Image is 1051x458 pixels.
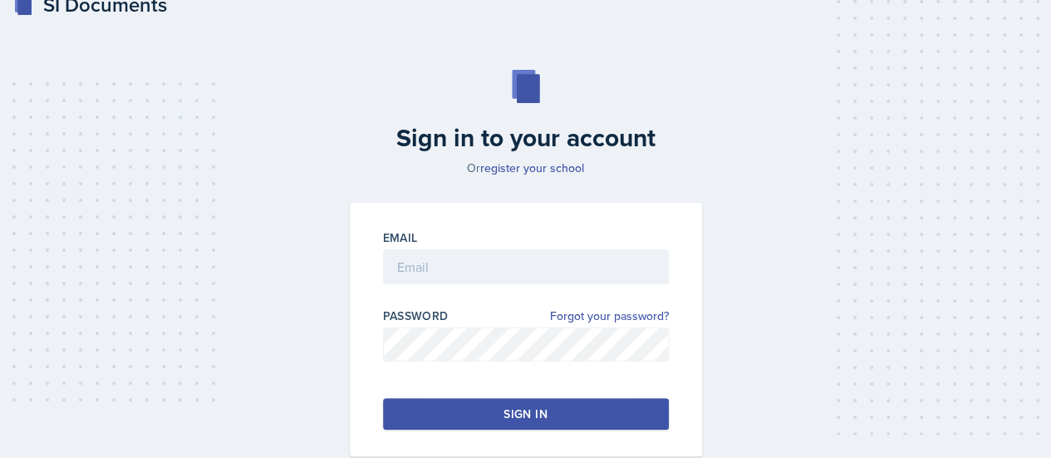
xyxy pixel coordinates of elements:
input: Email [383,249,669,284]
a: Forgot your password? [550,308,669,325]
div: Sign in [503,406,547,422]
button: Sign in [383,398,669,430]
h2: Sign in to your account [340,123,712,153]
label: Password [383,308,449,324]
p: Or [340,160,712,176]
label: Email [383,229,418,246]
a: register your school [480,160,584,176]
